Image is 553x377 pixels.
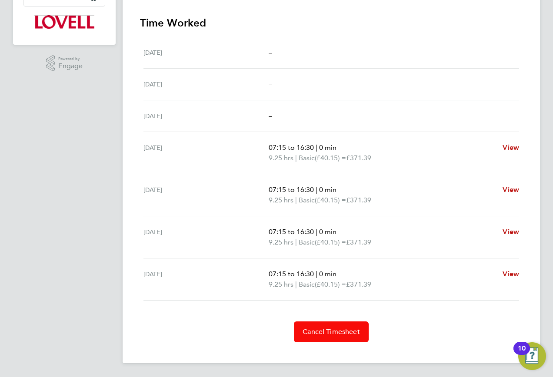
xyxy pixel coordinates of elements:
[295,280,297,288] span: |
[315,154,346,162] span: (£40.15) =
[315,280,346,288] span: (£40.15) =
[518,348,526,360] div: 10
[143,47,269,58] div: [DATE]
[269,112,272,120] span: –
[518,342,546,370] button: Open Resource Center, 10 new notifications
[269,196,293,204] span: 9.25 hrs
[315,238,346,246] span: (£40.15) =
[316,185,317,194] span: |
[346,280,371,288] span: £371.39
[503,185,519,194] span: View
[316,270,317,278] span: |
[319,228,336,236] span: 0 min
[503,185,519,195] a: View
[503,270,519,278] span: View
[346,196,371,204] span: £371.39
[143,79,269,89] div: [DATE]
[269,270,314,278] span: 07:15 to 16:30
[503,269,519,279] a: View
[503,228,519,236] span: View
[503,227,519,237] a: View
[269,238,293,246] span: 9.25 hrs
[46,55,83,72] a: Powered byEngage
[269,143,314,152] span: 07:15 to 16:30
[269,48,272,56] span: –
[303,327,360,336] span: Cancel Timesheet
[316,143,317,152] span: |
[295,154,297,162] span: |
[58,63,83,70] span: Engage
[503,143,519,152] span: View
[319,270,336,278] span: 0 min
[269,280,293,288] span: 9.25 hrs
[299,153,315,163] span: Basic
[143,142,269,163] div: [DATE]
[299,237,315,248] span: Basic
[269,228,314,236] span: 07:15 to 16:30
[299,279,315,290] span: Basic
[143,185,269,205] div: [DATE]
[34,15,94,29] img: lovell-logo-retina.png
[295,196,297,204] span: |
[269,185,314,194] span: 07:15 to 16:30
[315,196,346,204] span: (£40.15) =
[143,111,269,121] div: [DATE]
[23,15,105,29] a: Go to home page
[295,238,297,246] span: |
[503,142,519,153] a: View
[299,195,315,205] span: Basic
[319,143,336,152] span: 0 min
[346,154,371,162] span: £371.39
[316,228,317,236] span: |
[140,16,523,30] h3: Time Worked
[143,227,269,248] div: [DATE]
[294,321,369,342] button: Cancel Timesheet
[269,80,272,88] span: –
[143,269,269,290] div: [DATE]
[58,55,83,63] span: Powered by
[346,238,371,246] span: £371.39
[269,154,293,162] span: 9.25 hrs
[319,185,336,194] span: 0 min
